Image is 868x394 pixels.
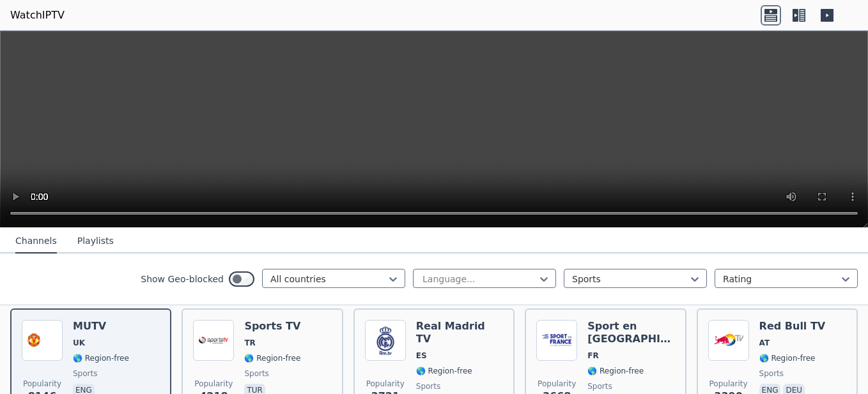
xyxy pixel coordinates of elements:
a: WatchIPTV [10,8,65,23]
label: Show Geo-blocked [141,273,224,285]
img: MUTV [22,320,63,361]
span: 🌎 Region-free [73,353,129,363]
span: AT [759,338,770,348]
span: 🌎 Region-free [587,366,644,376]
h6: Red Bull TV [759,320,826,333]
img: Sport en France [536,320,577,361]
span: sports [587,381,612,391]
span: sports [73,368,97,379]
button: Channels [15,229,57,254]
span: sports [244,368,268,379]
button: Playlists [77,229,114,254]
span: UK [73,338,85,348]
span: sports [416,381,440,391]
span: Popularity [709,379,748,389]
h6: MUTV [73,320,129,333]
h6: Sport en [GEOGRAPHIC_DATA] [587,320,674,345]
span: Popularity [23,379,61,389]
span: 🌎 Region-free [244,353,300,363]
span: 🌎 Region-free [759,353,816,363]
span: Popularity [194,379,233,389]
span: FR [587,351,598,361]
img: Real Madrid TV [365,320,406,361]
h6: Sports TV [244,320,300,333]
span: 🌎 Region-free [416,366,472,376]
h6: Real Madrid TV [416,320,503,345]
span: sports [759,368,784,379]
span: ES [416,351,427,361]
span: Popularity [366,379,405,389]
span: TR [244,338,255,348]
span: Popularity [538,379,576,389]
img: Sports TV [193,320,234,361]
img: Red Bull TV [708,320,749,361]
